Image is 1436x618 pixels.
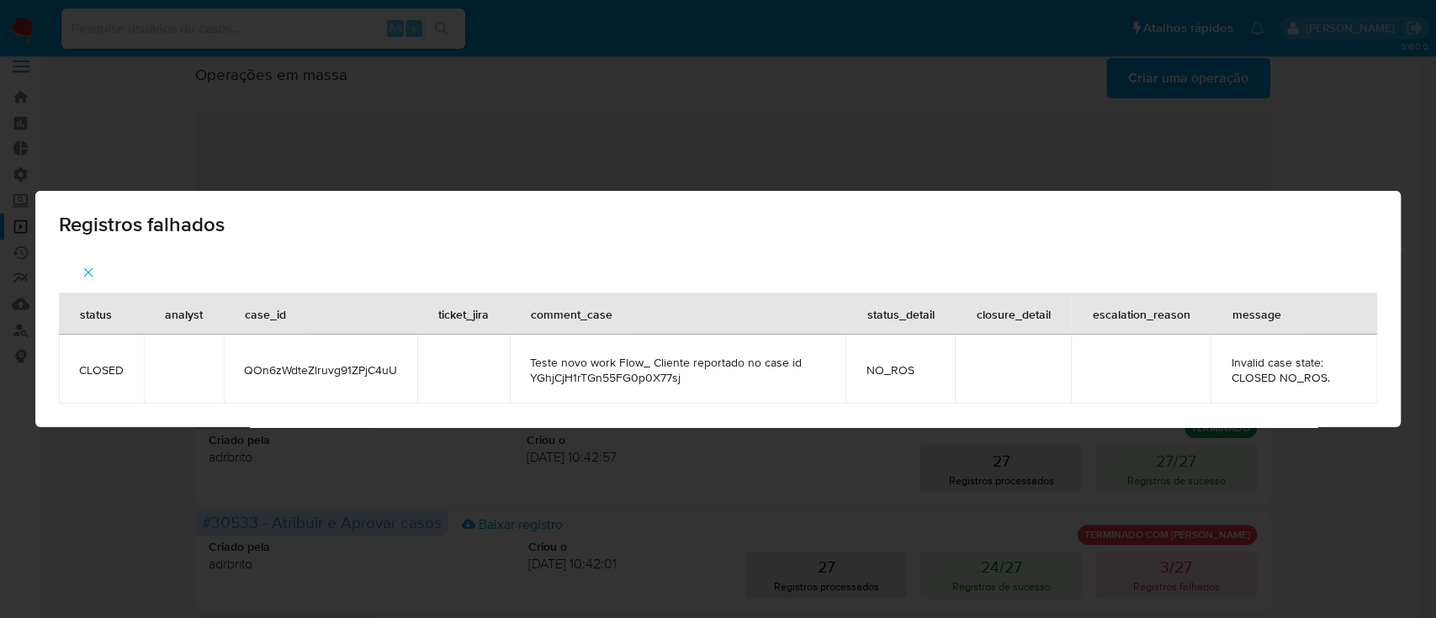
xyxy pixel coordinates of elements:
[79,362,124,378] span: CLOSED
[866,362,935,378] span: NO_ROS
[60,293,132,334] div: status
[956,293,1070,334] div: closure_detail
[418,293,509,334] div: ticket_jira
[225,293,306,334] div: case_id
[1231,355,1357,385] span: Invalid case state: CLOSED NO_ROS.
[530,355,825,385] span: Teste novo work Flow_ Cliente reportado no case id YGhjCjH1rTGn55FG0p0X77sj
[1072,293,1210,334] div: escalation_reason
[145,293,223,334] div: analyst
[846,293,954,334] div: status_detail
[1211,293,1301,334] div: message
[59,214,1377,235] span: Registros falhados
[244,362,397,378] span: QOn6zWdteZlruvg91ZPjC4uU
[511,293,633,334] div: comment_case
